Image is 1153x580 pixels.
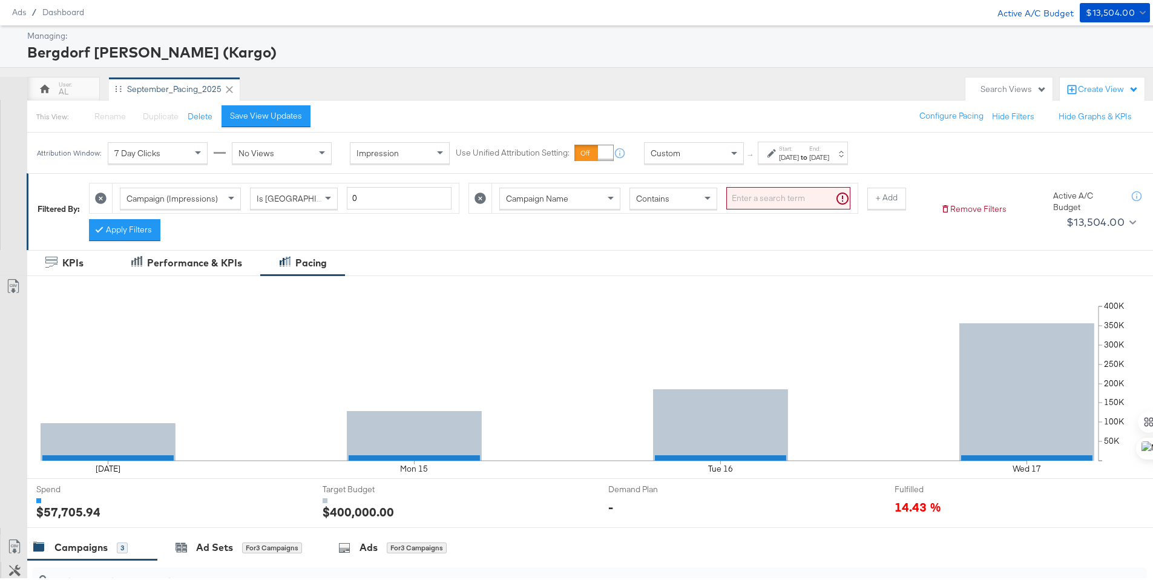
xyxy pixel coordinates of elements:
[36,481,127,493] span: Spend
[799,150,809,159] strong: to
[1086,3,1135,18] div: $13,504.00
[89,217,160,239] button: Apply Filters
[992,108,1034,120] button: Hide Filters
[295,254,327,268] div: Pacing
[36,147,102,155] div: Attribution Window:
[242,540,302,551] div: for 3 Campaigns
[1066,211,1125,229] div: $13,504.00
[1080,1,1150,20] button: $13,504.00
[196,538,233,552] div: Ad Sets
[360,538,378,552] div: Ads
[27,39,1147,60] div: Bergdorf [PERSON_NAME] (Kargo)
[257,191,349,202] span: Is [GEOGRAPHIC_DATA]
[726,185,850,207] input: Enter a search term
[26,5,42,15] span: /
[115,83,122,90] div: Drag to reorder tab
[981,81,1046,93] div: Search Views
[12,5,26,15] span: Ads
[867,185,906,207] button: + Add
[230,108,302,119] div: Save View Updates
[400,461,428,472] text: Mon 15
[347,185,452,207] input: Enter a number
[356,145,399,156] span: Impression
[636,191,669,202] span: Contains
[36,110,68,119] div: This View:
[126,191,218,202] span: Campaign (Impressions)
[387,540,447,551] div: for 3 Campaigns
[506,191,568,202] span: Campaign Name
[708,461,733,472] text: Tue 16
[188,108,212,120] button: Delete
[42,5,84,15] a: Dashboard
[985,1,1074,19] div: Active A/C Budget
[651,145,680,156] span: Custom
[143,108,179,119] span: Duplicate
[323,501,394,518] div: $400,000.00
[62,254,84,268] div: KPIs
[96,461,120,472] text: [DATE]
[809,150,829,160] div: [DATE]
[895,496,941,512] span: 14.43 %
[941,201,1007,213] button: Remove Filters
[38,201,80,213] div: Filtered By:
[238,145,274,156] span: No Views
[456,145,570,157] label: Use Unified Attribution Setting:
[59,84,68,95] div: AL
[36,501,100,518] div: $57,705.94
[1053,188,1120,210] div: Active A/C Budget
[1062,210,1138,229] button: $13,504.00
[779,150,799,160] div: [DATE]
[114,145,160,156] span: 7 Day Clicks
[147,254,242,268] div: Performance & KPIs
[117,540,128,551] div: 3
[608,496,613,513] div: -
[608,481,699,493] span: Demand Plan
[1104,298,1125,309] text: 400K
[94,108,126,119] span: Rename
[809,142,829,150] label: End:
[27,28,1147,39] div: Managing:
[1059,108,1132,120] button: Hide Graphs & KPIs
[222,103,310,125] button: Save View Updates
[779,142,799,150] label: Start:
[911,103,992,125] button: Configure Pacing
[1078,81,1138,93] div: Create View
[54,538,108,552] div: Campaigns
[323,481,413,493] span: Target Budget
[745,151,757,155] span: ↑
[127,81,222,93] div: September_Pacing_2025
[1013,461,1041,472] text: Wed 17
[895,481,985,493] span: Fulfilled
